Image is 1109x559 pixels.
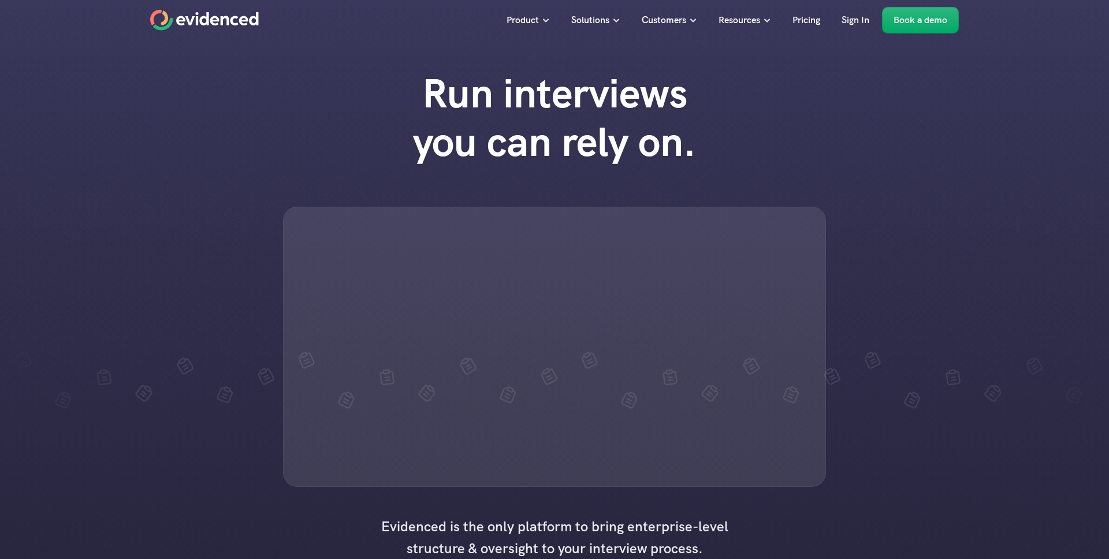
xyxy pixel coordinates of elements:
p: Pricing [792,13,820,28]
a: Book a demo [882,7,959,33]
p: Sign In [842,13,869,28]
p: Book a demo [894,13,947,28]
a: Home [150,10,259,31]
a: Sign In [833,7,878,33]
p: Resources [719,13,760,28]
p: Product [507,13,539,28]
a: Pricing [784,7,829,33]
p: Solutions [571,13,609,28]
h1: Run interviews you can rely on. [390,69,719,166]
p: Customers [642,13,686,28]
